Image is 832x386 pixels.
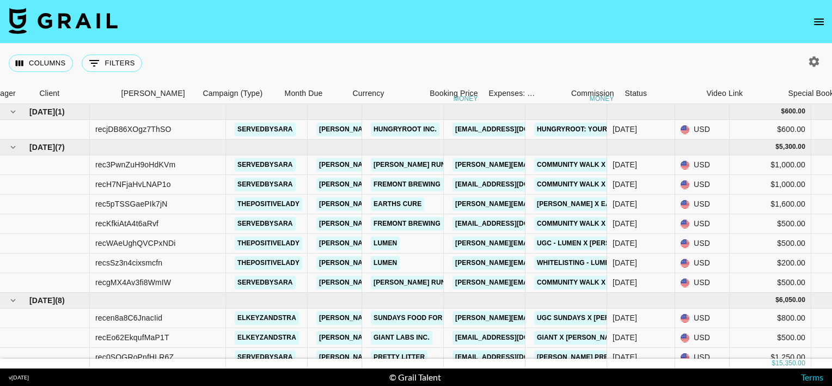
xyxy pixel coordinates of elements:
div: $1,600.00 [730,195,811,214]
div: Sep '25 [613,238,637,249]
a: thepositivelady [235,237,302,250]
a: servedbysara [235,276,296,289]
a: Giant X [PERSON_NAME] [534,331,625,345]
div: Status [620,83,701,104]
a: thepositivelady [235,197,302,211]
a: [PERSON_NAME][EMAIL_ADDRESS][PERSON_NAME][DOMAIN_NAME] [316,311,550,325]
a: Whitelisting - Lumen X [PERSON_NAME] [534,256,681,270]
div: $500.00 [730,234,811,254]
a: [PERSON_NAME][EMAIL_ADDRESS][DOMAIN_NAME] [452,197,630,211]
div: $200.00 [730,254,811,273]
div: Aug '25 [613,312,637,323]
div: 600.00 [785,107,805,116]
div: USD [675,348,730,367]
div: Oct '25 [613,124,637,135]
div: USD [675,254,730,273]
a: servedbysara [235,178,296,191]
a: [PERSON_NAME] Running Inc [371,158,479,172]
a: [PERSON_NAME][EMAIL_ADDRESS][PERSON_NAME][DOMAIN_NAME] [316,276,550,289]
div: Month Due [279,83,347,104]
div: $800.00 [730,309,811,328]
div: USD [675,175,730,195]
a: Fremont Brewing [371,178,443,191]
div: money [454,95,478,102]
button: Show filters [82,55,142,72]
div: $1,250.00 [730,348,811,367]
a: Fremont Brewing [371,217,443,231]
div: 5,300.00 [779,142,805,152]
div: Aug '25 [613,352,637,363]
a: UGC - Lumen X [PERSON_NAME] [534,237,648,250]
div: USD [675,155,730,175]
a: [PERSON_NAME][EMAIL_ADDRESS][PERSON_NAME][DOMAIN_NAME] [316,237,550,250]
div: v [DATE] [9,374,29,381]
div: Sep '25 [613,257,637,268]
a: [PERSON_NAME] Running Inc [371,276,479,289]
div: Sep '25 [613,159,637,170]
a: Terms [801,372,823,382]
div: Client [40,83,60,104]
div: [PERSON_NAME] [121,83,185,104]
div: money [590,95,614,102]
a: [PERSON_NAME][EMAIL_ADDRESS][DOMAIN_NAME] [452,256,630,270]
div: Month Due [285,83,323,104]
div: Aug '25 [613,332,637,343]
span: [DATE] [29,295,55,306]
button: hide children [5,140,21,155]
div: Client [34,83,116,104]
div: 6,050.00 [779,295,805,305]
a: [PERSON_NAME][EMAIL_ADDRESS][DOMAIN_NAME] [452,237,630,250]
a: servedbysara [235,123,296,136]
div: 15,350.00 [775,359,805,368]
a: Giant Labs Inc. [371,331,432,345]
a: Community Walk X [PERSON_NAME], Brooks, [GEOGRAPHIC_DATA] [534,158,774,172]
a: Earths Cure [371,197,424,211]
button: hide children [5,293,21,308]
span: ( 8 ) [55,295,65,306]
a: Hungryroot: Your Partner in Healthy Living [534,123,709,136]
div: Sep '25 [613,198,637,209]
div: Sep '25 [613,179,637,190]
a: [PERSON_NAME] Pretty Litter [534,351,649,364]
div: $500.00 [730,328,811,348]
span: [DATE] [29,142,55,153]
a: [PERSON_NAME][EMAIL_ADDRESS][PERSON_NAME][DOMAIN_NAME] [316,217,550,231]
div: Commission [571,83,614,104]
a: [PERSON_NAME][EMAIL_ADDRESS][PERSON_NAME][DOMAIN_NAME] [316,178,550,191]
div: Sep '25 [613,218,637,229]
div: Campaign (Type) [198,83,279,104]
a: [EMAIL_ADDRESS][DOMAIN_NAME] [452,351,574,364]
a: [PERSON_NAME][EMAIL_ADDRESS][PERSON_NAME][DOMAIN_NAME] [452,158,686,172]
div: USD [675,309,730,328]
a: Lumen [371,256,400,270]
a: [EMAIL_ADDRESS][DOMAIN_NAME] [452,331,574,345]
div: Currency [353,83,384,104]
div: Booking Price [430,83,478,104]
a: servedbysara [235,158,296,172]
div: © Grail Talent [389,372,441,383]
div: $1,000.00 [730,155,811,175]
a: [PERSON_NAME][EMAIL_ADDRESS][PERSON_NAME][DOMAIN_NAME] [316,331,550,345]
div: USD [675,195,730,214]
a: UGC Sundays X [PERSON_NAME] [534,311,652,325]
div: rec3PwnZuH9oHdKVm [95,159,175,170]
span: [DATE] [29,106,55,117]
div: rec5pTSSGaePIk7jN [95,198,168,209]
span: ( 7 ) [55,142,65,153]
div: $1,000.00 [730,175,811,195]
a: [PERSON_NAME][EMAIL_ADDRESS][PERSON_NAME][DOMAIN_NAME] [316,158,550,172]
a: Community Walk X [PERSON_NAME], Brooks, [GEOGRAPHIC_DATA] [534,178,774,191]
div: USD [675,273,730,293]
div: recWAeUghQVCPxNDi [95,238,176,249]
div: Sep '25 [613,277,637,288]
a: Community Walk X [PERSON_NAME], Brooks, [GEOGRAPHIC_DATA] [534,217,774,231]
a: Lumen [371,237,400,250]
a: [PERSON_NAME][EMAIL_ADDRESS][PERSON_NAME][DOMAIN_NAME] [452,276,686,289]
a: elkeyzandstra [235,331,299,345]
a: [PERSON_NAME][EMAIL_ADDRESS][PERSON_NAME][DOMAIN_NAME] [316,256,550,270]
a: [EMAIL_ADDRESS][DOMAIN_NAME] [452,178,574,191]
a: Hungryroot Inc. [371,123,439,136]
a: [PERSON_NAME][EMAIL_ADDRESS][DOMAIN_NAME] [452,311,630,325]
img: Grail Talent [9,8,118,34]
button: open drawer [808,11,830,33]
